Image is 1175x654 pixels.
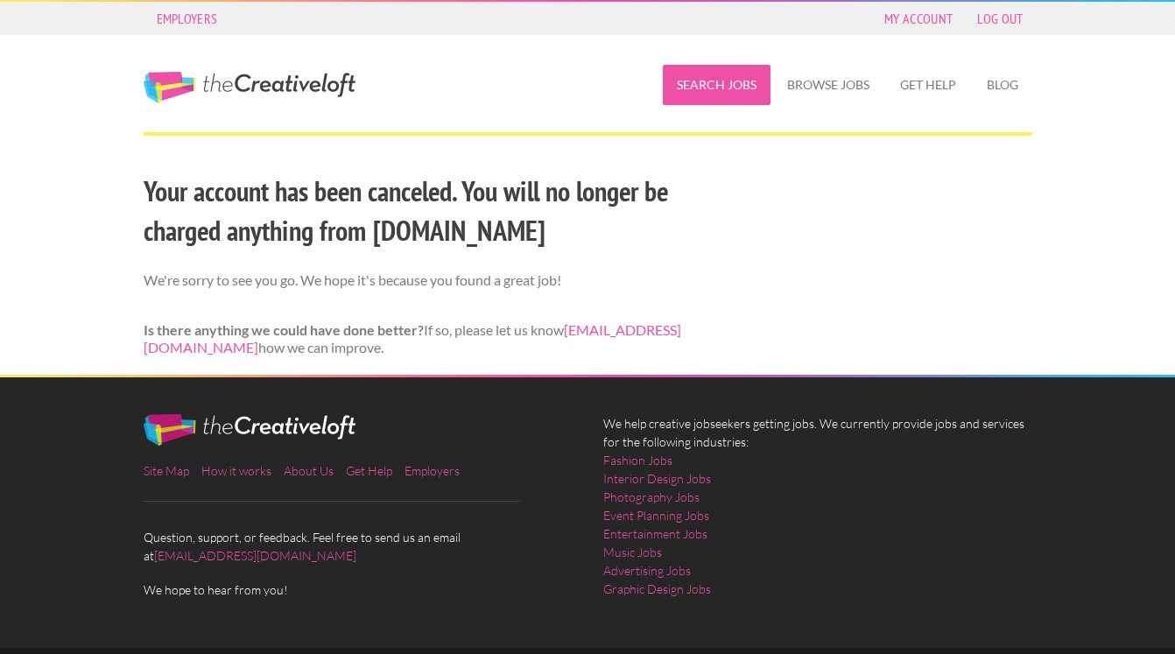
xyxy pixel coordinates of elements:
a: [EMAIL_ADDRESS][DOMAIN_NAME] [154,548,356,563]
a: Site Map [144,463,189,478]
p: If so, please let us know how we can improve. [144,321,726,358]
a: Employers [405,463,460,478]
strong: Is there anything we could have done better? [144,321,424,338]
p: We're sorry to see you go. We hope it's because you found a great job! [144,271,726,290]
a: Search Jobs [663,65,770,105]
a: Entertainment Jobs [603,524,707,543]
a: Interior Design Jobs [603,469,711,488]
a: Music Jobs [603,543,662,561]
a: Blog [973,65,1032,105]
a: Graphic Design Jobs [603,580,711,598]
h2: Your account has been canceled. You will no longer be charged anything from [DOMAIN_NAME] [144,172,726,250]
div: We help creative jobseekers getting jobs. We currently provide jobs and services for the followin... [587,414,1047,612]
a: Photography Jobs [603,488,700,506]
a: About Us [284,463,334,478]
a: Get Help [346,463,392,478]
a: How it works [201,463,271,478]
a: Get Help [886,65,970,105]
a: [EMAIL_ADDRESS][DOMAIN_NAME] [144,321,681,356]
span: We hope to hear from you! [144,580,573,599]
a: Advertising Jobs [603,561,691,580]
div: Question, support, or feedback. Feel free to send us an email at [128,414,587,599]
a: Event Planning Jobs [603,506,709,524]
a: The Creative Loft [144,72,355,103]
a: My Account [876,6,961,31]
a: Browse Jobs [773,65,883,105]
a: Fashion Jobs [603,451,672,469]
a: Employers [148,6,227,31]
img: The Creative Loft [144,414,355,446]
a: Log Out [968,6,1031,31]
